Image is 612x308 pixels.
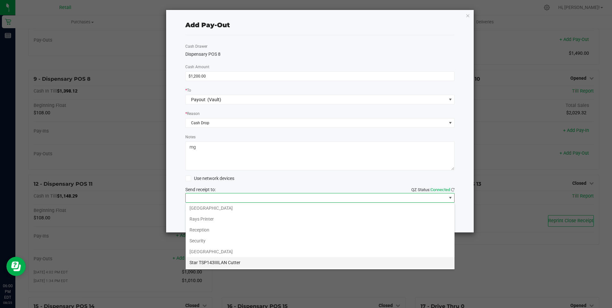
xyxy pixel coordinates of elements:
li: [GEOGRAPHIC_DATA] [186,203,455,214]
label: To [185,87,191,93]
div: Add Pay-Out [185,20,230,30]
label: Cash Drawer [185,44,207,49]
div: Dispensary POS 8 [185,51,455,58]
span: (Vault) [207,97,221,102]
span: Connected [431,187,450,192]
li: [GEOGRAPHIC_DATA] [186,246,455,257]
li: Rays Printer [186,214,455,224]
iframe: Resource center [6,257,26,276]
span: QZ Status: [411,187,455,192]
label: Reason [185,111,200,117]
label: Notes [185,134,196,140]
span: Payout [191,97,205,102]
span: Send receipt to: [185,187,216,192]
span: Cash Drop [186,118,447,127]
li: Star TSP143IIILAN Cutter [186,257,455,268]
span: Cash Amount [185,65,209,69]
label: Use network devices [185,175,234,182]
li: Security [186,235,455,246]
li: Reception [186,224,455,235]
